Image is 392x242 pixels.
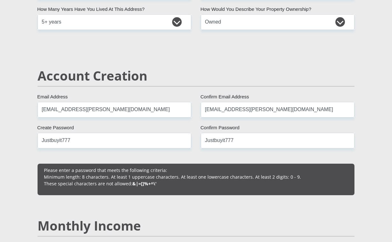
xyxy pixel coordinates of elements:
select: Please select a value [201,14,354,30]
p: Please enter a password that meets the following criteria: Minimum length: 8 characters. At least... [44,167,348,187]
h2: Monthly Income [38,218,354,233]
h2: Account Creation [38,68,354,83]
input: Create Password [38,133,191,148]
b: &|=[]%+^\' [132,181,157,187]
input: Email Address [38,102,191,117]
input: Confirm Password [201,133,354,148]
select: Please select a value [38,14,191,30]
input: Confirm Email Address [201,102,354,117]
